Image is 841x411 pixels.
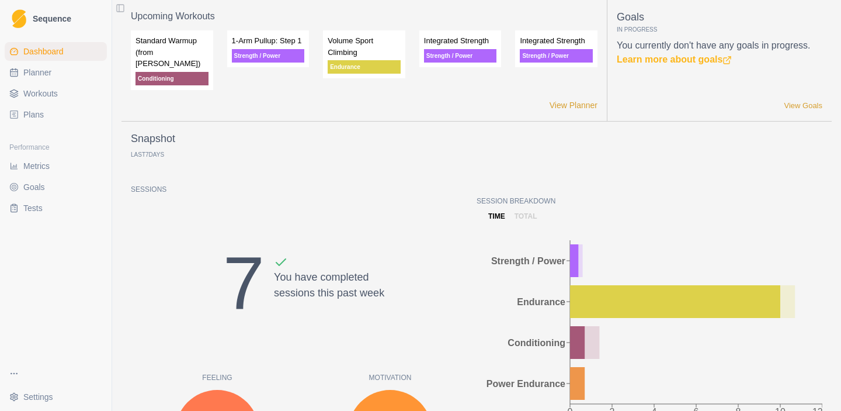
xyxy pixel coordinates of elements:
[131,184,477,195] p: Sessions
[131,9,597,23] p: Upcoming Workouts
[617,39,822,67] p: You currently don't have any goals in progress.
[23,160,50,172] span: Metrics
[486,378,565,388] tspan: Power Endurance
[135,72,208,85] p: Conditioning
[5,42,107,61] a: Dashboard
[328,60,401,74] p: Endurance
[520,35,593,47] p: Integrated Strength
[491,255,565,265] tspan: Strength / Power
[232,35,305,47] p: 1-Arm Pullup: Step 1
[12,9,26,29] img: Logo
[5,5,107,33] a: LogoSequence
[517,296,565,306] tspan: Endurance
[131,131,175,147] p: Snapshot
[488,211,505,222] p: time
[23,88,58,99] span: Workouts
[508,337,565,347] tspan: Conditioning
[304,372,477,383] p: Motivation
[515,211,537,222] p: total
[328,35,401,58] p: Volume Sport Climbing
[5,157,107,175] a: Metrics
[232,49,305,63] p: Strength / Power
[520,49,593,63] p: Strength / Power
[23,202,43,214] span: Tests
[617,54,732,64] a: Learn more about goals
[5,388,107,406] button: Settings
[424,35,497,47] p: Integrated Strength
[131,151,164,158] p: Last Days
[23,181,45,193] span: Goals
[23,67,51,78] span: Planner
[617,25,822,34] p: In Progress
[135,35,208,70] p: Standard Warmup (from [PERSON_NAME])
[5,105,107,124] a: Plans
[477,196,822,206] p: Session Breakdown
[145,151,149,158] span: 7
[784,100,822,112] a: View Goals
[33,15,71,23] span: Sequence
[5,178,107,196] a: Goals
[424,49,497,63] p: Strength / Power
[23,46,64,57] span: Dashboard
[5,138,107,157] div: Performance
[617,9,822,25] p: Goals
[23,109,44,120] span: Plans
[5,199,107,217] a: Tests
[5,84,107,103] a: Workouts
[5,63,107,82] a: Planner
[223,227,265,340] div: 7
[550,99,597,112] a: View Planner
[274,255,384,340] div: You have completed sessions this past week
[131,372,304,383] p: Feeling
